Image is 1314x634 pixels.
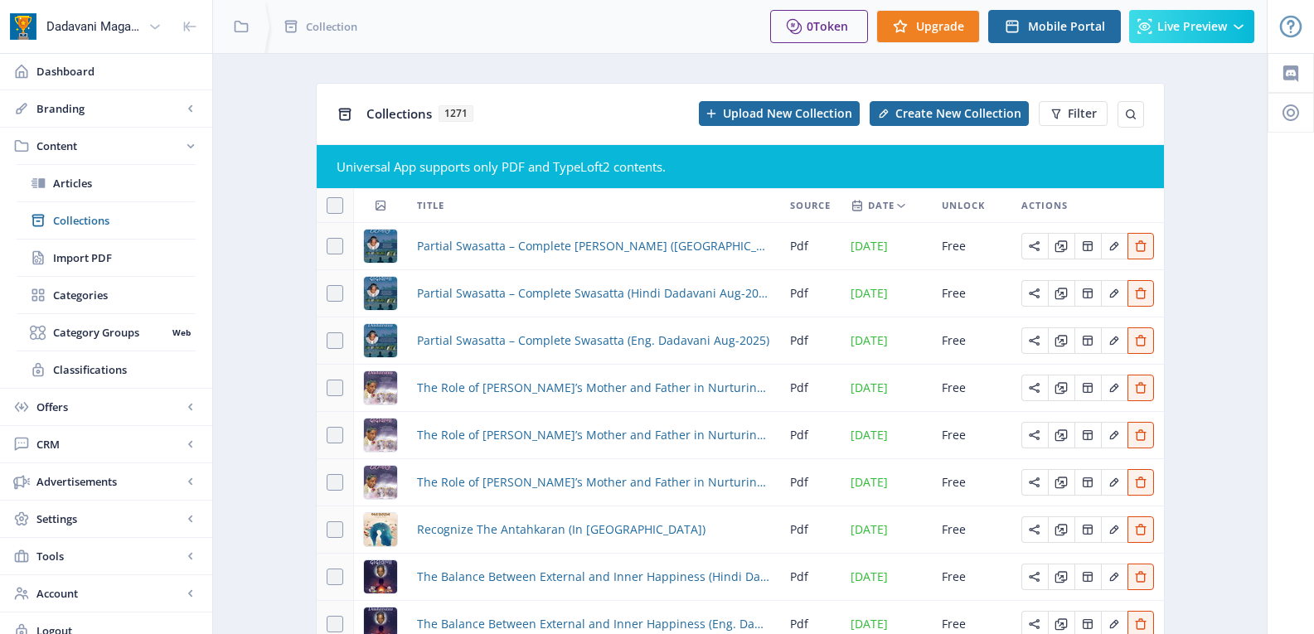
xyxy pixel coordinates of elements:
[17,202,196,239] a: Collections
[1127,284,1154,300] a: Edit page
[932,554,1011,601] td: Free
[364,277,397,310] img: cover.jpg
[1074,568,1101,583] a: Edit page
[1021,379,1048,394] a: Edit page
[868,196,895,215] span: Date
[932,506,1011,554] td: Free
[364,560,397,593] img: cover.jpg
[1074,520,1101,536] a: Edit page
[1127,520,1154,536] a: Edit page
[780,223,841,270] td: pdf
[53,175,196,191] span: Articles
[1074,379,1101,394] a: Edit page
[1127,237,1154,253] a: Edit page
[417,283,770,303] a: Partial Swasatta – Complete Swasatta (Hindi Dadavani Aug-2025)
[1048,568,1074,583] a: Edit page
[167,324,196,341] nb-badge: Web
[932,223,1011,270] td: Free
[932,412,1011,459] td: Free
[1101,473,1127,489] a: Edit page
[813,18,848,34] span: Token
[1021,332,1048,347] a: Edit page
[770,10,868,43] button: 0Token
[1101,379,1127,394] a: Edit page
[841,554,932,601] td: [DATE]
[1129,10,1254,43] button: Live Preview
[780,554,841,601] td: pdf
[876,10,980,43] button: Upgrade
[364,230,397,263] img: cover.jpg
[17,351,196,388] a: Classifications
[36,100,182,117] span: Branding
[723,107,852,120] span: Upload New Collection
[1127,379,1154,394] a: Edit page
[780,270,841,317] td: pdf
[10,13,36,40] img: app-icon.png
[1101,615,1127,631] a: Edit page
[780,412,841,459] td: pdf
[36,138,182,154] span: Content
[417,378,770,398] a: The Role of [PERSON_NAME]’s Mother and Father in Nurturing His Moral and Cultural Values (Eng. Da...
[1074,284,1101,300] a: Edit page
[439,105,473,122] span: 1271
[417,236,770,256] a: Partial Swasatta – Complete [PERSON_NAME] ([GEOGRAPHIC_DATA]. Dadavani Aug-2025)
[1157,20,1227,33] span: Live Preview
[841,459,932,506] td: [DATE]
[932,365,1011,412] td: Free
[417,196,444,215] span: Title
[1101,332,1127,347] a: Edit page
[36,473,182,490] span: Advertisements
[1101,520,1127,536] a: Edit page
[1021,196,1068,215] span: Actions
[53,212,196,229] span: Collections
[841,270,932,317] td: [DATE]
[417,520,705,540] span: Recognize The Antahkaran (In [GEOGRAPHIC_DATA])
[366,105,432,122] span: Collections
[1021,473,1048,489] a: Edit page
[417,331,769,351] a: Partial Swasatta – Complete Swasatta (Eng. Dadavani Aug-2025)
[364,371,397,404] img: cover.jpg
[36,511,182,527] span: Settings
[1127,473,1154,489] a: Edit page
[932,459,1011,506] td: Free
[1048,284,1074,300] a: Edit page
[1101,284,1127,300] a: Edit page
[841,223,932,270] td: [DATE]
[1068,107,1097,120] span: Filter
[988,10,1121,43] button: Mobile Portal
[780,317,841,365] td: pdf
[1021,426,1048,442] a: Edit page
[860,101,1029,126] a: New page
[36,585,182,602] span: Account
[364,513,397,546] img: cover.jpg
[417,614,770,634] a: The Balance Between External and Inner Happiness (Eng. Dadavani June-2025)
[364,466,397,499] img: cover.jpg
[932,270,1011,317] td: Free
[17,240,196,276] a: Import PDF
[1048,237,1074,253] a: Edit page
[417,425,770,445] a: The Role of [PERSON_NAME]’s Mother and Father in Nurturing His Moral and Cultural Values (Hindi D...
[46,8,142,45] div: Dadavani Magazine
[841,506,932,554] td: [DATE]
[1101,237,1127,253] a: Edit page
[1021,284,1048,300] a: Edit page
[1074,615,1101,631] a: Edit page
[36,63,199,80] span: Dashboard
[417,472,770,492] a: The Role of [PERSON_NAME]’s Mother and Father in Nurturing His Moral and Cultural Values (Guj. Da...
[841,317,932,365] td: [DATE]
[53,324,167,341] span: Category Groups
[1127,615,1154,631] a: Edit page
[1039,101,1108,126] button: Filter
[417,567,770,587] span: The Balance Between External and Inner Happiness (Hindi Dadavani June-2025)
[337,158,1144,175] div: Universal App supports only PDF and TypeLoft2 contents.
[1028,20,1105,33] span: Mobile Portal
[36,436,182,453] span: CRM
[1127,332,1154,347] a: Edit page
[1074,332,1101,347] a: Edit page
[1048,379,1074,394] a: Edit page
